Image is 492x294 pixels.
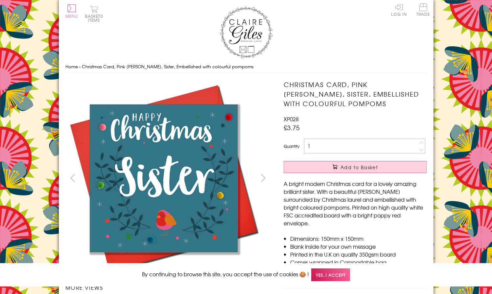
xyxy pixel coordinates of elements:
[65,283,271,291] h3: More views
[65,4,78,18] button: Menu
[391,3,407,16] a: Log In
[290,235,427,242] li: Dimensions: 150mm x 150mm
[65,60,427,74] nav: breadcrumbs
[256,170,270,185] button: next
[290,242,427,250] li: Blank inside for your own message
[284,115,299,123] span: XP028
[290,258,427,266] li: Comes wrapped in Compostable bag
[290,250,427,258] li: Printed in the U.K on quality 350gsm board
[85,5,103,22] button: Basket0 items
[416,3,430,17] a: Trade
[284,80,427,108] h1: Christmas Card, Pink [PERSON_NAME], Sister, Embellished with colourful pompoms
[340,164,378,170] span: Add to Basket
[220,7,272,58] img: Claire Giles Greetings Cards
[416,3,430,16] span: Trade
[284,180,427,227] p: A bright modern Christmas card for a lovely amazing brilliant sister. With a beautiful [PERSON_NA...
[284,143,299,149] label: Quantity
[65,170,80,185] button: prev
[82,63,253,70] span: Christmas Card, Pink [PERSON_NAME], Sister, Embellished with colourful pompoms
[65,80,262,277] img: Christmas Card, Pink Robin, Sister, Embellished with colourful pompoms
[88,13,103,23] span: 0 items
[79,63,81,70] span: ›
[65,13,78,19] span: Menu
[311,268,350,281] span: Yes, I accept
[284,161,427,173] button: Add to Basket
[270,80,468,277] img: Christmas Card, Pink Robin, Sister, Embellished with colourful pompoms
[284,123,300,132] span: £3.75
[65,63,78,70] a: Home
